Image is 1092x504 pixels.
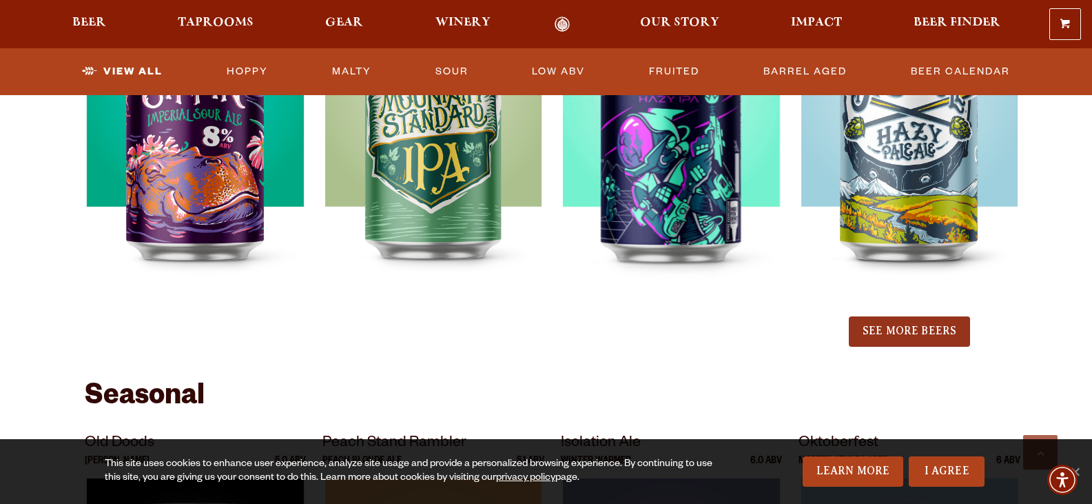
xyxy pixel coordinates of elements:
p: Old Doods [85,432,307,456]
a: Our Story [631,17,728,32]
a: Beer Calendar [905,56,1016,88]
a: Fruited [643,56,705,88]
span: Winery [435,17,491,28]
p: Peach Stand Rambler [322,432,544,456]
a: Beer [63,17,115,32]
div: Accessibility Menu [1047,465,1078,495]
span: Beer [72,17,106,28]
button: See More Beers [849,316,970,347]
a: Low ABV [526,56,590,88]
a: Barrel Aged [758,56,852,88]
span: Gear [325,17,363,28]
span: Taprooms [178,17,254,28]
span: Beer Finder [914,17,1000,28]
p: Oktoberfest [799,432,1020,456]
a: Taprooms [169,17,262,32]
span: Impact [791,17,842,28]
a: privacy policy [496,473,555,484]
a: Learn More [803,456,904,487]
a: Impact [782,17,851,32]
a: Odell Home [537,17,588,32]
a: I Agree [909,456,985,487]
p: Isolation Ale [561,432,783,456]
a: Winery [426,17,499,32]
a: Scroll to top [1023,435,1058,470]
a: Hoppy [221,56,274,88]
a: Malty [327,56,377,88]
a: View All [76,56,168,88]
div: This site uses cookies to enhance user experience, analyze site usage and provide a personalized ... [105,458,719,485]
span: Our Story [640,17,719,28]
a: Gear [316,17,372,32]
a: Sour [430,56,474,88]
h2: Seasonal [85,382,1008,415]
a: Beer Finder [905,17,1009,32]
